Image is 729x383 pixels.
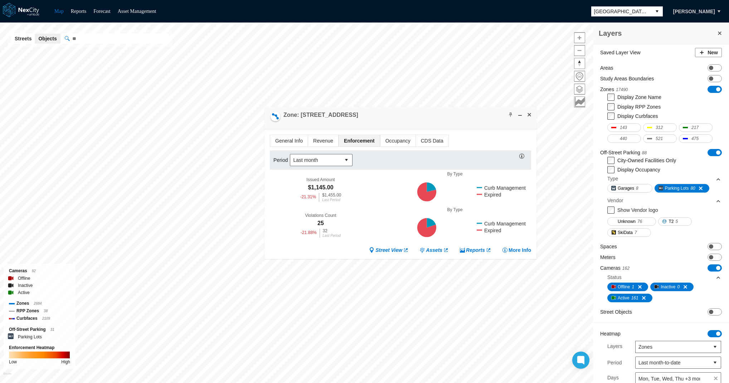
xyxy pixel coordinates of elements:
label: Display Curbfaces [617,113,658,119]
button: select [651,6,663,16]
div: Vendor [607,197,623,204]
span: Objects [38,35,57,42]
label: Street Objects [600,308,632,315]
button: Unknown76 [607,217,656,226]
button: 521 [643,134,677,143]
a: Reports [71,9,87,14]
div: Off-Street Parking [9,326,70,333]
div: High [61,358,70,365]
div: Status [607,274,622,281]
a: Street View [369,247,409,254]
label: Period [607,359,622,366]
span: Active [618,294,630,302]
label: Cameras [600,264,630,272]
span: T2 [669,218,674,225]
span: 312 [656,124,663,131]
span: 1 [632,283,634,290]
span: 31 [50,328,54,332]
label: Saved Layer View [600,49,641,56]
span: 80 [690,185,695,192]
span: 2109 [42,317,50,320]
div: Type [607,173,721,184]
div: Curbfaces [9,315,70,322]
a: Map [54,9,64,14]
button: Layers management [574,84,585,95]
span: 88 [642,150,647,155]
label: Layers [607,341,622,353]
div: 25 [318,219,324,227]
div: By Type [379,207,531,212]
span: Reset bearing to north [574,58,585,69]
span: 38 [44,309,48,313]
span: New [708,49,718,56]
span: 92 [32,269,36,273]
div: $1,455.00 [322,193,341,197]
div: Last Period [322,198,341,202]
div: By Type [379,171,531,176]
span: Inactive [661,283,675,290]
label: Display RPP Zones [617,104,661,110]
div: Cameras [9,267,70,275]
span: 5 [675,218,678,225]
span: Offline [618,283,630,290]
label: City-Owned Facilities Only [617,158,676,163]
div: RPP Zones [9,307,70,315]
label: Display Occupancy [617,167,660,173]
button: Streets [11,34,35,44]
a: Reports [460,247,492,254]
button: T25 [658,217,692,226]
div: Zones [9,300,70,307]
button: 440 [607,134,641,143]
span: 521 [656,135,663,142]
span: 7 [635,229,637,236]
span: More Info [509,247,531,254]
div: Last Period [323,234,341,238]
span: Mon, Tue, Wed, Thu +3 more [638,375,704,382]
button: Zoom in [574,32,585,43]
label: Show Vendor logo [617,207,658,213]
label: Active [18,289,30,296]
div: Enforcement Heatmap [9,344,70,351]
span: 162 [622,266,630,271]
span: Assets [426,247,443,254]
a: Mapbox homepage [3,373,11,381]
span: Zones [638,343,706,350]
span: 2684 [34,302,42,305]
label: Offline [18,275,30,282]
span: Revenue [308,135,339,146]
button: select [341,154,353,166]
label: Meters [600,254,616,261]
button: SkiData7 [607,228,651,237]
span: [PERSON_NAME] [673,8,715,15]
span: Streets [15,35,31,42]
label: Parking Lots [18,333,42,340]
button: Active161 [607,294,652,302]
span: 76 [637,218,642,225]
span: 161 [631,294,638,302]
a: Forecast [93,9,110,14]
div: Status [607,272,721,283]
button: 475 [679,134,713,143]
span: Unknown [618,218,636,225]
span: Street View [376,247,403,254]
button: select [709,341,721,353]
div: $1,145.00 [308,184,334,191]
button: [PERSON_NAME] [666,5,723,18]
button: Zoom out [574,45,585,56]
span: 8 [636,185,638,192]
button: 217 [679,123,713,132]
label: Study Areas Boundaries [600,75,654,82]
label: Off-Street Parking [600,149,647,156]
span: 440 [620,135,627,142]
div: -21.31 % [300,193,316,202]
span: Enforcement [339,135,380,146]
span: 475 [691,135,699,142]
label: Zones [600,86,628,93]
a: Asset Management [118,9,156,14]
button: select [709,357,721,368]
div: Low [9,358,17,365]
span: Parking Lots [665,185,689,192]
button: Offline1 [607,283,648,291]
div: Vendor [607,195,721,206]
